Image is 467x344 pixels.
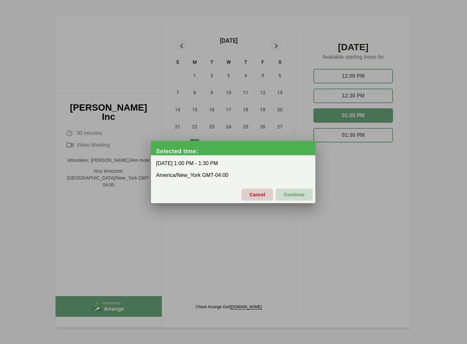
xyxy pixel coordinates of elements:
button: Continue [276,189,312,201]
span: Continue [283,188,305,202]
span: Cancel [249,188,265,202]
button: Cancel [241,189,273,201]
div: Selected time: [156,148,315,155]
div: [DATE] 1:00 PM - 1:30 PM America/New_York GMT-04:00 [151,155,315,183]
